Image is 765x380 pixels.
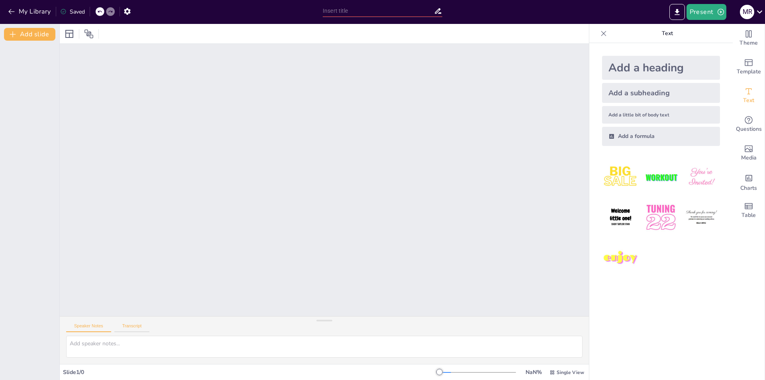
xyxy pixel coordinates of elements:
div: Add a heading [602,56,720,80]
span: Table [741,211,756,220]
span: Charts [740,184,757,193]
img: 3.jpeg [683,159,720,196]
button: M R [740,4,754,20]
span: Media [741,154,757,162]
p: Text [610,24,725,43]
div: Add a subheading [602,83,720,103]
input: Insert title [323,5,434,17]
div: Add a formula [602,127,720,146]
div: Slide 1 / 0 [63,368,439,376]
button: Speaker Notes [66,323,111,332]
img: 6.jpeg [683,199,720,236]
div: NaN % [524,368,543,376]
span: Questions [736,125,762,134]
div: Add a little bit of body text [602,106,720,124]
img: 1.jpeg [602,159,639,196]
span: Text [743,96,754,105]
div: Add charts and graphs [733,167,765,196]
img: 4.jpeg [602,199,639,236]
div: Add images, graphics, shapes or video [733,139,765,167]
div: Add a table [733,196,765,225]
div: Get real-time input from your audience [733,110,765,139]
span: Position [84,29,94,39]
div: Layout [63,28,76,40]
button: Export to PowerPoint [669,4,685,20]
div: M R [740,5,754,19]
div: Change the overall theme [733,24,765,53]
button: Transcript [114,323,150,332]
span: Single View [557,369,584,376]
img: 2.jpeg [642,159,679,196]
button: My Library [6,5,54,18]
img: 7.jpeg [602,240,639,277]
button: Present [687,4,726,20]
button: Add slide [4,28,55,41]
span: Template [737,67,761,76]
span: Theme [739,39,758,47]
div: Add text boxes [733,81,765,110]
img: 5.jpeg [642,199,679,236]
div: Saved [60,8,85,16]
div: Add ready made slides [733,53,765,81]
